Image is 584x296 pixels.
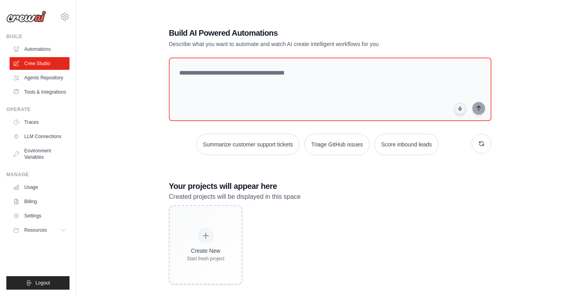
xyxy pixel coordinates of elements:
a: Settings [10,210,70,222]
a: Traces [10,116,70,129]
img: Logo [6,11,46,23]
a: LLM Connections [10,130,70,143]
div: Manage [6,171,70,178]
p: Created projects will be displayed in this space [169,192,491,202]
a: Usage [10,181,70,194]
button: Logout [6,276,70,290]
button: Get new suggestions [472,134,491,154]
h1: Build AI Powered Automations [169,27,436,38]
a: Crew Studio [10,57,70,70]
div: Operate [6,106,70,113]
a: Tools & Integrations [10,86,70,98]
div: Create New [187,247,224,255]
div: Start fresh project [187,256,224,262]
a: Billing [10,195,70,208]
button: Triage GitHub issues [304,134,369,155]
a: Environment Variables [10,144,70,163]
a: Agents Repository [10,71,70,84]
button: Click to speak your automation idea [454,103,466,115]
button: Score inbound leads [374,134,439,155]
div: Build [6,33,70,40]
button: Summarize customer support tickets [196,134,300,155]
button: Resources [10,224,70,236]
h3: Your projects will appear here [169,181,491,192]
span: Logout [35,280,50,286]
a: Automations [10,43,70,56]
span: Resources [24,227,47,233]
p: Describe what you want to automate and watch AI create intelligent workflows for you [169,40,436,48]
